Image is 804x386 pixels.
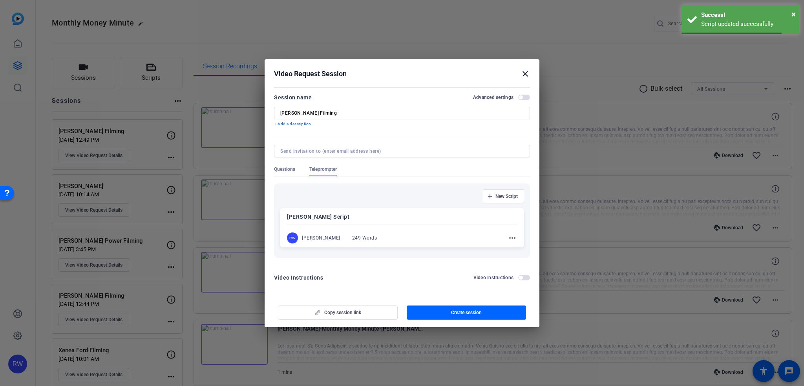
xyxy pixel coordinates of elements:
[274,69,530,79] div: Video Request Session
[791,9,796,19] span: ×
[280,110,524,116] input: Enter Session Name
[701,20,793,29] div: Script updated successfully
[287,212,517,221] p: [PERSON_NAME] Script
[302,235,340,241] div: [PERSON_NAME]
[473,274,514,281] h2: Video Instructions
[274,93,312,102] div: Session name
[280,148,521,154] input: Send invitation to (enter email address here)
[521,69,530,79] mat-icon: close
[791,8,796,20] button: Close
[451,309,482,316] span: Create session
[508,233,517,243] mat-icon: more_horiz
[274,273,323,282] div: Video Instructions
[473,94,513,101] h2: Advanced settings
[352,235,377,241] div: 249 Words
[495,193,518,199] span: New Script
[274,166,295,172] span: Questions
[701,11,793,20] div: Success!
[483,189,524,203] button: New Script
[274,121,530,127] p: + Add a description
[309,166,337,172] span: Teleprompter
[407,306,526,320] button: Create session
[287,232,298,243] div: RW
